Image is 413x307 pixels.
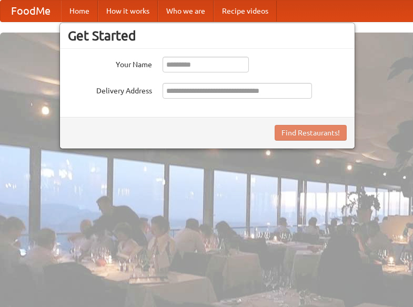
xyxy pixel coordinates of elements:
[61,1,98,22] a: Home
[158,1,214,22] a: Who we are
[68,57,152,70] label: Your Name
[68,83,152,96] label: Delivery Address
[98,1,158,22] a: How it works
[214,1,277,22] a: Recipe videos
[275,125,347,141] button: Find Restaurants!
[68,28,347,44] h3: Get Started
[1,1,61,22] a: FoodMe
